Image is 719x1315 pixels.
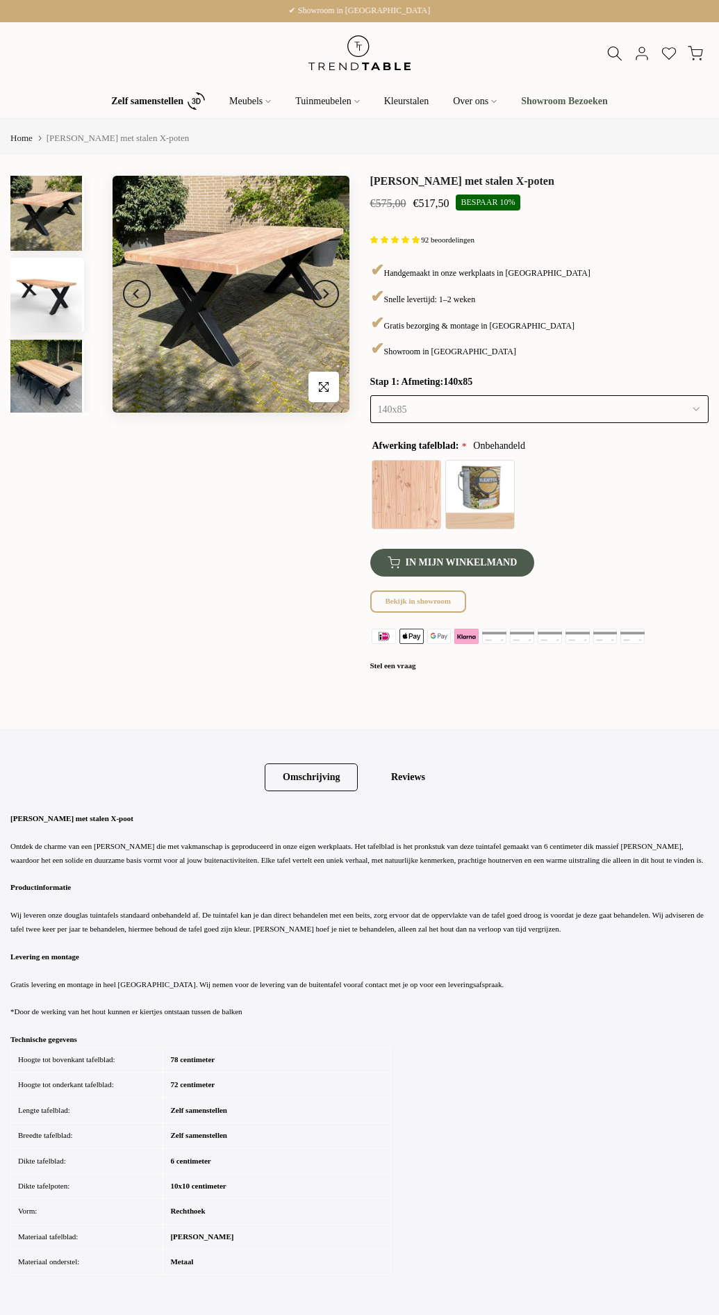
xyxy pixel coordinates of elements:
td: Materiaal onderstel: [11,1250,163,1275]
a: Over ons [441,93,509,110]
strong: Zelf samenstellen [170,1131,227,1139]
img: maestro [481,627,509,645]
a: Tuinmeubelen [283,93,372,110]
a: Home [10,133,33,142]
td: Materiaal tafelblad: [11,1224,163,1249]
img: apple pay [397,627,425,645]
span: 140x85 [443,375,472,389]
button: Next [311,280,339,308]
a: Meubels [217,93,283,110]
button: Previous [123,280,151,308]
a: Kleurstalen [372,93,441,110]
p: Snelle levertijd: 1–2 weken [370,286,709,309]
span: Breedte tafelblad: [18,1131,73,1139]
p: Handgemaakt in onze werkplaats in [GEOGRAPHIC_DATA] [370,259,709,283]
a: Stel een vraag [370,661,416,670]
strong: 72 centimeter [170,1080,215,1089]
p: Wij leveren onze douglas tuintafels standaard onbehandeld af. De tuintafel kan je dan direct beha... [10,909,709,936]
span: 4.87 stars [370,235,422,244]
span: [PERSON_NAME] met stalen X-poten [47,133,189,143]
span: Ontdek de charme van een [PERSON_NAME] die met vakmanschap is geproduceerd in onze eigen werkplaa... [10,842,704,864]
p: Gratis levering en montage in heel [GEOGRAPHIC_DATA]. Wij nemen voor de levering van de buitentaf... [10,978,709,992]
span: ✔ [370,261,384,279]
strong: [PERSON_NAME] [170,1232,233,1241]
span: ✔ [370,288,384,306]
strong: 10x10 centimeter [170,1182,226,1190]
img: master [509,627,536,645]
span: Stap 1: Afmeting: [370,377,473,387]
b: Zelf samenstellen [111,97,183,106]
strong: Levering en montage [10,952,79,961]
td: Vorm: [11,1199,163,1224]
strong: 6 centimeter [170,1157,210,1165]
strong: Metaal [170,1257,193,1266]
img: american express [619,627,647,645]
td: Lengte tafelblad: [11,1098,163,1123]
a: Bekijk in showroom [370,590,467,613]
span: Afwerking tafelblad: [372,441,467,451]
img: Rechthoekige douglas tuintafel met stalen X-poten [113,176,349,413]
span: In mijn winkelmand [406,558,518,568]
span: 92 beoordelingen [421,235,474,244]
img: Rechthoekige douglas tuintafel met zwarte stalen X-poten [10,258,82,333]
img: shopify pay [563,627,591,645]
a: Omschrijving [265,763,358,791]
strong: [PERSON_NAME] met stalen X-poot [10,814,133,822]
strong: Productinformatie [10,883,71,891]
span: Dikte tafelblad: [18,1157,66,1165]
strong: 78 centimeter [170,1055,215,1064]
img: paypal [536,627,563,645]
strong: Technische gegevens [10,1035,77,1043]
h1: [PERSON_NAME] met stalen X-poten [370,176,709,187]
button: In mijn winkelmand [370,549,535,577]
span: Hoogte tot onderkant tafelblad: [18,1080,114,1089]
button: 140x85 [370,395,709,423]
p: *Door de werking van het hout kunnen er kiertjes ontstaan tussen de balken [10,1005,709,1019]
img: ideal [370,627,398,645]
span: ✔ [370,314,384,332]
img: Rechthoekige douglas tuintafel met stalen X-poten [10,176,82,251]
strong: Zelf samenstellen [170,1106,227,1114]
p: Gratis bezorging & montage in [GEOGRAPHIC_DATA] [370,312,709,336]
span: Hoogte tot bovenkant tafelblad: [18,1055,115,1064]
img: google pay [425,627,453,645]
img: visa [591,627,619,645]
strong: Rechthoek [170,1207,205,1215]
p: ✔ Showroom in [GEOGRAPHIC_DATA] [17,3,702,19]
span: Dikte tafelpoten: [18,1182,69,1190]
a: Reviews [373,763,443,791]
span: Onbehandeld [473,437,525,454]
ins: €517,50 [413,194,449,214]
b: Showroom Bezoeken [521,97,608,106]
span: BESPAAR 10% [456,195,521,210]
span: 140x85 [378,404,407,415]
del: €575,00 [370,197,406,209]
p: Showroom in [GEOGRAPHIC_DATA] [370,338,709,361]
img: klarna [453,627,481,645]
a: Zelf samenstellen [99,89,217,113]
a: Showroom Bezoeken [509,93,620,110]
span: ✔ [370,340,384,358]
img: trend-table [299,22,420,84]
